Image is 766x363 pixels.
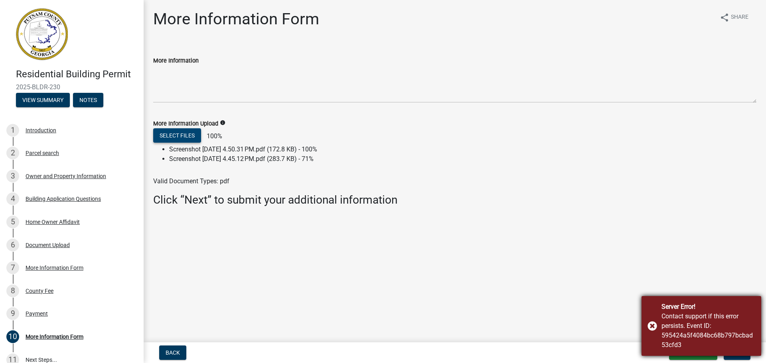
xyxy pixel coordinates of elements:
div: 4 [6,192,19,205]
div: Home Owner Affidavit [26,219,80,225]
div: Owner and Property Information [26,173,106,179]
li: Screenshot [DATE] 4.45.12 PM.pdf (283.7 KB) - 71% [169,154,756,164]
span: Back [166,349,180,356]
div: Building Application Questions [26,196,101,202]
i: info [220,120,225,126]
span: Valid Document Types: pdf [153,177,229,185]
img: Putnam County, Georgia [16,8,68,60]
h3: Click “Next” to submit your additional information [153,193,756,207]
div: Contact support if this error persists. Event ID: 595424a5f4084bc68b797bcbad53cfd3 [661,312,755,350]
h4: Residential Building Permit [16,69,137,80]
button: Back [159,345,186,360]
wm-modal-confirm: Notes [73,97,103,104]
div: 3 [6,170,19,182]
i: share [720,13,729,22]
label: More Information [153,58,199,64]
div: County Fee [26,288,53,294]
button: View Summary [16,93,70,107]
div: Parcel search [26,150,59,156]
div: 9 [6,307,19,320]
div: 2 [6,147,19,159]
div: 7 [6,261,19,274]
li: Screenshot [DATE] 4.50.31 PM.pdf (172.8 KB) - 100% [169,145,756,154]
div: More Information Form [26,334,83,339]
span: 2025-BLDR-230 [16,83,128,91]
span: Share [731,13,748,22]
div: More Information Form [26,265,83,271]
h1: More Information Form [153,10,319,29]
div: Payment [26,311,48,316]
div: 5 [6,216,19,228]
div: Server Error! [661,302,755,312]
button: Notes [73,93,103,107]
div: 8 [6,285,19,297]
div: 1 [6,124,19,137]
label: More Information Upload [153,121,218,127]
div: Introduction [26,128,56,133]
div: 6 [6,239,19,251]
button: shareShare [713,10,755,25]
wm-modal-confirm: Summary [16,97,70,104]
div: 10 [6,330,19,343]
span: 100% [203,132,222,140]
button: Select files [153,128,201,143]
div: Document Upload [26,242,70,248]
